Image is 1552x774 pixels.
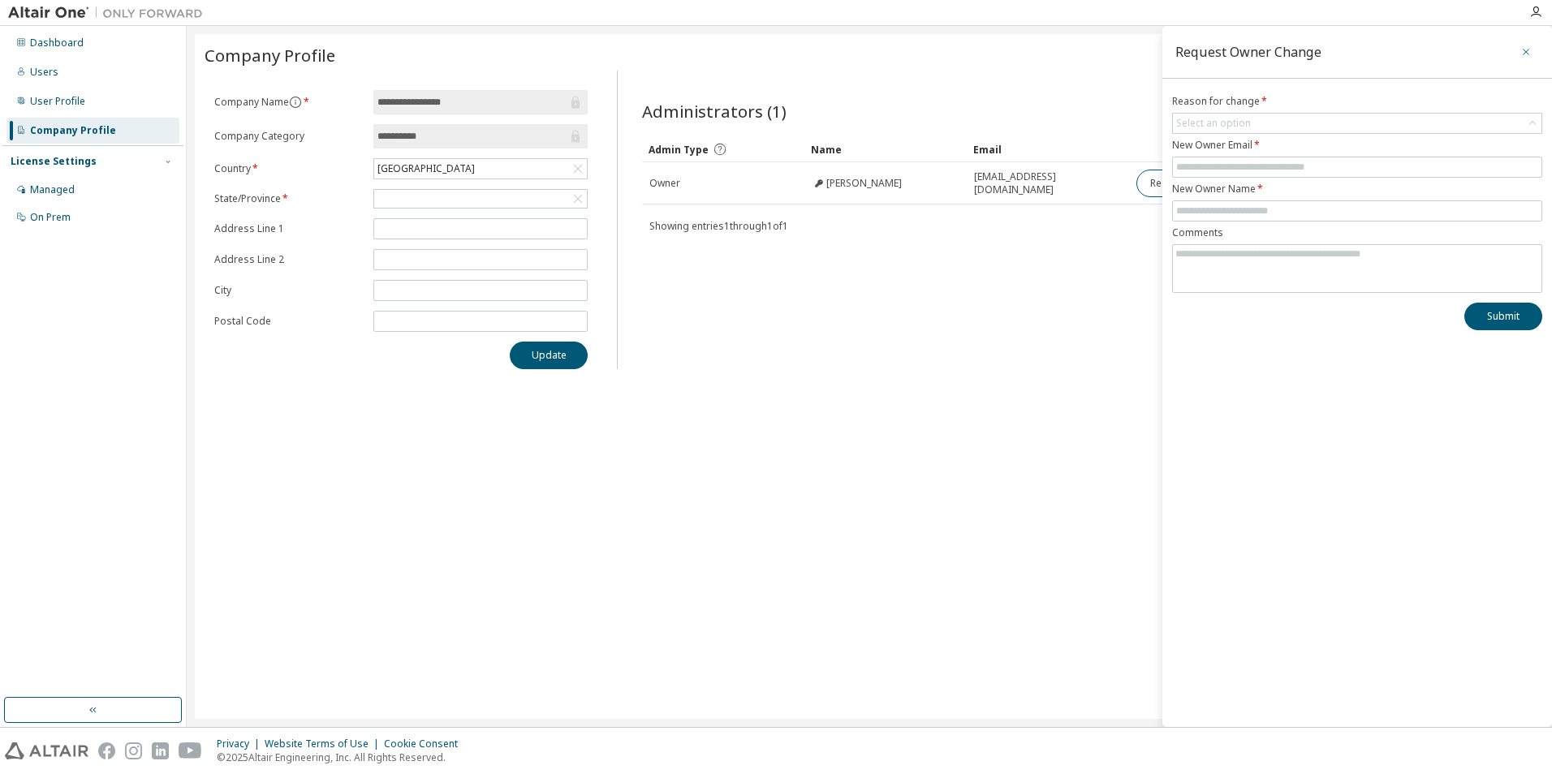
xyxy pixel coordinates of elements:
label: City [214,284,364,297]
span: Administrators (1) [642,100,787,123]
label: Reason for change [1172,95,1542,108]
label: New Owner Email [1172,139,1542,152]
label: Address Line 2 [214,253,364,266]
div: Company Profile [30,124,116,137]
div: Select an option [1176,117,1251,130]
label: Company Name [214,96,364,109]
span: Company Profile [205,44,335,67]
img: youtube.svg [179,742,202,759]
label: Company Category [214,130,364,143]
div: Dashboard [30,37,84,49]
span: Showing entries 1 through 1 of 1 [649,219,788,233]
label: New Owner Name [1172,183,1542,196]
span: [EMAIL_ADDRESS][DOMAIN_NAME] [974,170,1122,196]
span: Owner [649,177,680,190]
button: Update [510,342,588,369]
span: Admin Type [649,143,709,157]
div: Name [811,136,960,162]
button: Submit [1464,303,1542,330]
img: altair_logo.svg [5,742,88,759]
p: © 2025 Altair Engineering, Inc. All Rights Reserved. [217,750,468,764]
div: Select an option [1173,114,1541,133]
div: Managed [30,183,75,196]
div: [GEOGRAPHIC_DATA] [375,160,477,178]
span: [PERSON_NAME] [826,177,902,190]
label: State/Province [214,192,364,205]
img: instagram.svg [125,742,142,759]
label: Address Line 1 [214,222,364,235]
img: facebook.svg [98,742,115,759]
button: information [289,96,302,109]
div: Email [973,136,1123,162]
div: Privacy [217,737,265,750]
div: On Prem [30,211,71,224]
div: Users [30,66,58,79]
label: Comments [1172,226,1542,239]
div: User Profile [30,95,85,108]
img: Altair One [8,5,211,21]
div: [GEOGRAPHIC_DATA] [374,159,587,178]
button: Request Owner Change [1136,170,1274,197]
div: Request Owner Change [1175,45,1321,58]
div: License Settings [11,155,97,168]
label: Country [214,162,364,175]
div: Website Terms of Use [265,737,384,750]
label: Postal Code [214,315,364,328]
div: Cookie Consent [384,737,468,750]
img: linkedin.svg [152,742,169,759]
